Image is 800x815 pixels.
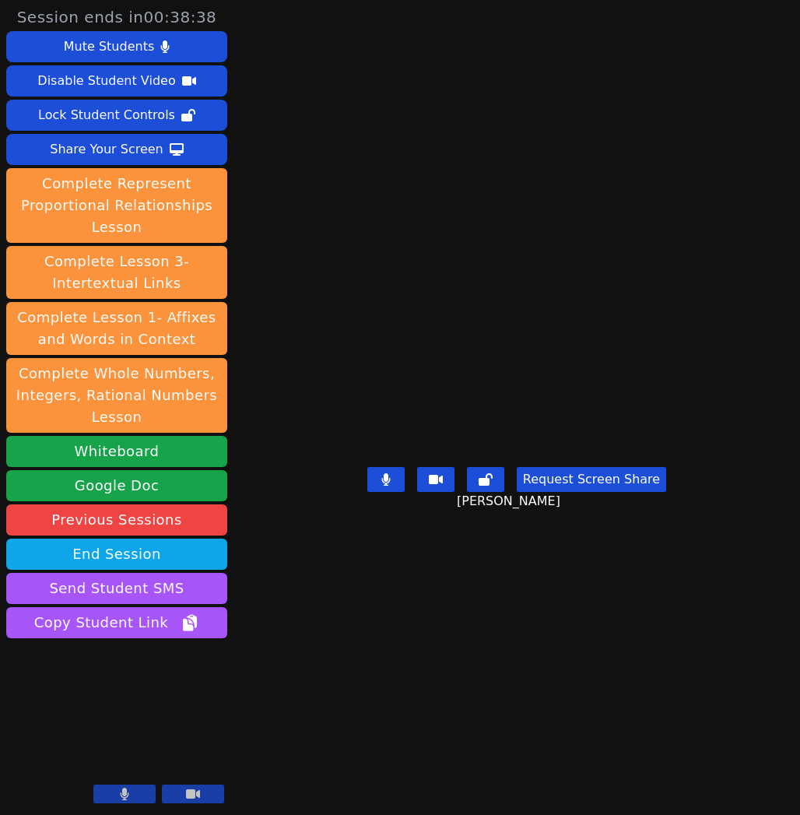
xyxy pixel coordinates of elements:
a: Google Doc [6,470,227,501]
button: Lock Student Controls [6,100,227,131]
button: End Session [6,539,227,570]
button: Complete Lesson 3- Intertextual Links [6,246,227,299]
button: Mute Students [6,31,227,62]
button: Request Screen Share [517,467,666,492]
span: [PERSON_NAME] [457,492,564,511]
time: 00:38:38 [144,8,217,26]
div: Lock Student Controls [38,103,175,128]
div: Disable Student Video [37,69,175,93]
button: Disable Student Video [6,65,227,97]
button: Whiteboard [6,436,227,467]
button: Complete Lesson 1- Affixes and Words in Context [6,302,227,355]
button: Complete Represent Proportional Relationships Lesson [6,168,227,243]
span: Copy Student Link [34,612,199,634]
button: Copy Student Link [6,607,227,638]
button: Send Student SMS [6,573,227,604]
div: Mute Students [64,34,154,59]
span: Session ends in [17,6,217,28]
div: Share Your Screen [50,137,163,162]
button: Share Your Screen [6,134,227,165]
button: Complete Whole Numbers, Integers, Rational Numbers Lesson [6,358,227,433]
a: Previous Sessions [6,504,227,536]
